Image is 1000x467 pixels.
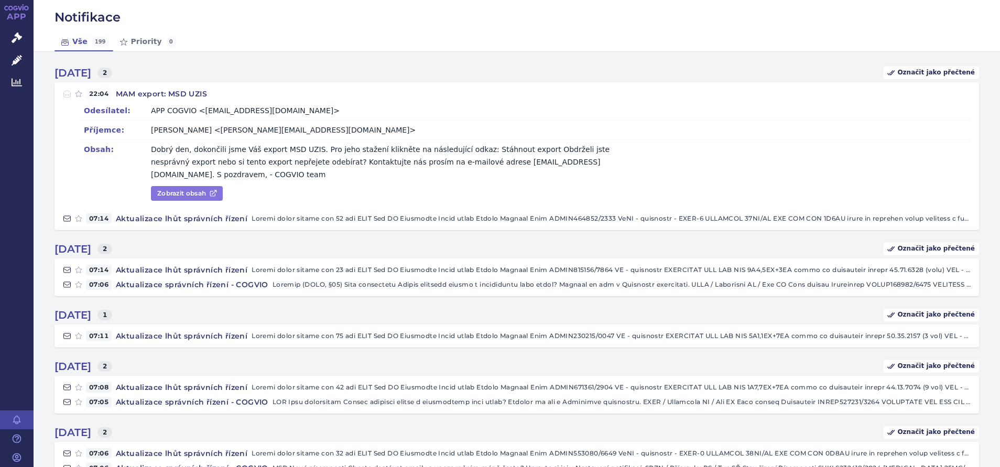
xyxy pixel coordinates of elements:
[55,309,91,321] strong: [DATE]
[112,331,252,341] h4: Aktualizace lhůt správních řízení
[86,89,112,99] span: 22:04
[166,37,176,47] span: 0
[252,382,971,393] p: Loremi dolor sitame con 42 adi ELIT Sed DO Eiusmodte Incid utlab Etdolo Magnaal Enim ADMIN671361/...
[97,310,112,320] span: 1
[884,426,979,439] a: Označit jako přečtené
[252,213,971,224] p: Loremi dolor sitame con 52 adi ELIT Sed DO Eiusmodte Incid utlab Etdolo Magnaal Enim ADMIN464852/...
[112,265,252,275] h4: Aktualizace lhůt správních řízení
[55,360,91,373] strong: [DATE]
[97,68,112,78] span: 2
[151,143,621,181] p: Dobrý den, dokončili jsme Váš export MSD UZIS. Pro jeho stažení klikněte na následující odkaz: St...
[55,67,91,79] strong: [DATE]
[55,243,91,255] strong: [DATE]
[113,32,180,51] a: Priority0
[86,382,112,393] span: 07:08
[151,104,340,117] div: APP COGVIO <[EMAIL_ADDRESS][DOMAIN_NAME]>
[55,8,979,26] h2: Notifikace
[252,331,971,341] p: Loremi dolor sitame con 75 adi ELIT Sed DO Eiusmodte Incid utlab Etdolo Magnaal Enim ADMIN230215/...
[112,213,252,224] h4: Aktualizace lhůt správních řízení
[86,397,112,407] span: 07:05
[86,213,112,224] span: 07:14
[112,397,273,407] h4: Aktualizace správních řízení - COGVIO
[252,265,971,275] p: Loremi dolor sitame con 23 adi ELIT Sed DO Eiusmodte Incid utlab Etdolo Magnaal Enim ADMIN815156/...
[97,427,112,438] span: 2
[151,186,223,201] a: Zobrazit obsah
[273,397,971,407] p: LOR Ipsu dolorsitam Consec adipisci elitse d eiusmodtemp inci utlab? Etdolor ma ali e Adminimve q...
[112,89,211,99] h4: MAM export: MSD UZIS
[86,265,112,275] span: 07:14
[112,448,252,459] h4: Aktualizace lhůt správních řízení
[86,331,112,341] span: 07:11
[252,448,971,459] p: Loremi dolor sitame con 32 adi ELIT Sed DO Eiusmodte Incid utlab Etdolo Magnaal Enim ADMIN553080/...
[86,448,112,459] span: 07:06
[884,243,979,255] a: Označit jako přečtené
[151,124,416,136] div: [PERSON_NAME] <[PERSON_NAME][EMAIL_ADDRESS][DOMAIN_NAME]>
[84,124,151,136] dt: Příjemce:
[86,279,112,290] span: 07:06
[97,361,112,372] span: 2
[112,279,273,290] h4: Aktualizace správních řízení - COGVIO
[273,279,971,290] p: Loremip (DOLO, §05) Sita consectetu Adipis elitsedd eiusmo t incididuntu labo etdol? Magnaal en a...
[884,67,979,79] a: Označit jako přečtené
[97,244,112,254] span: 2
[55,426,91,439] strong: [DATE]
[884,309,979,321] a: Označit jako přečtené
[84,143,151,156] dt: Obsah:
[884,360,979,373] a: Označit jako přečtené
[84,104,151,117] dt: Odesílatel:
[112,382,252,393] h4: Aktualizace lhůt správních řízení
